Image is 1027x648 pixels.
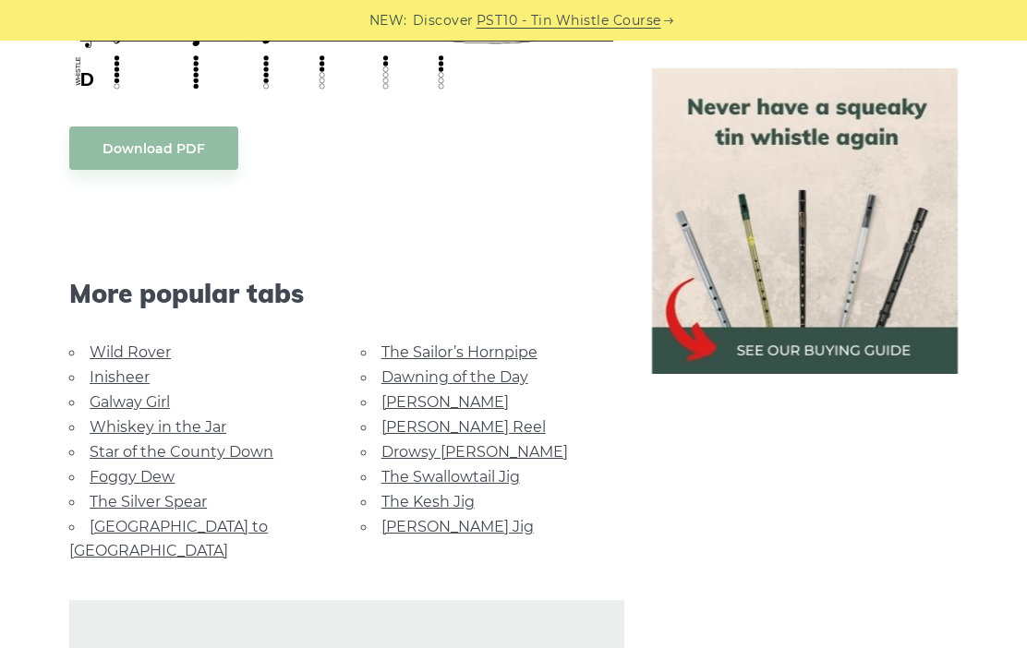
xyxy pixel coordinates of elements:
[90,468,175,486] a: Foggy Dew
[381,343,538,361] a: The Sailor’s Hornpipe
[90,343,171,361] a: Wild Rover
[90,443,273,461] a: Star of the County Down
[69,278,624,309] span: More popular tabs
[69,518,268,559] a: [GEOGRAPHIC_DATA] to [GEOGRAPHIC_DATA]
[381,393,509,411] a: [PERSON_NAME]
[381,418,546,436] a: [PERSON_NAME] Reel
[90,493,207,510] a: The Silver Spear
[381,518,534,535] a: [PERSON_NAME] Jig
[69,126,238,170] a: Download PDF
[369,10,407,31] span: NEW:
[90,418,226,436] a: Whiskey in the Jar
[90,368,150,386] a: Inisheer
[381,468,520,486] a: The Swallowtail Jig
[381,368,528,386] a: Dawning of the Day
[381,493,475,510] a: The Kesh Jig
[477,10,661,31] a: PST10 - Tin Whistle Course
[381,443,568,461] a: Drowsy [PERSON_NAME]
[90,393,170,411] a: Galway Girl
[413,10,474,31] span: Discover
[652,68,958,374] img: tin whistle buying guide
